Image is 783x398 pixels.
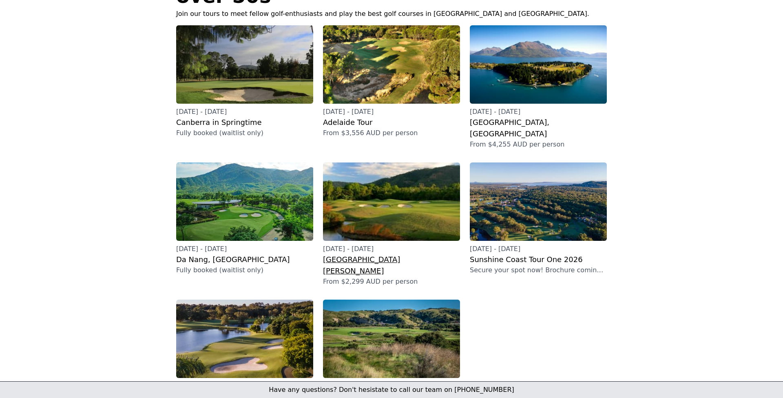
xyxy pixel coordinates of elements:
[176,117,313,128] h2: Canberra in Springtime
[176,162,313,275] a: [DATE] - [DATE]Da Nang, [GEOGRAPHIC_DATA]Fully booked (waitlist only)
[323,254,460,277] h2: [GEOGRAPHIC_DATA][PERSON_NAME]
[470,265,607,275] p: Secure your spot now! Brochure coming soon
[323,277,460,287] p: From $2,299 AUD per person
[176,244,313,254] p: [DATE] - [DATE]
[470,25,607,149] a: [DATE] - [DATE][GEOGRAPHIC_DATA], [GEOGRAPHIC_DATA]From $4,255 AUD per person
[470,117,607,140] h2: [GEOGRAPHIC_DATA], [GEOGRAPHIC_DATA]
[176,254,313,265] h2: Da Nang, [GEOGRAPHIC_DATA]
[323,25,460,138] a: [DATE] - [DATE]Adelaide TourFrom $3,556 AUD per person
[176,265,313,275] p: Fully booked (waitlist only)
[323,244,460,254] p: [DATE] - [DATE]
[470,140,607,149] p: From $4,255 AUD per person
[470,254,607,265] h2: Sunshine Coast Tour One 2026
[323,107,460,117] p: [DATE] - [DATE]
[176,107,313,117] p: [DATE] - [DATE]
[176,25,313,138] a: [DATE] - [DATE]Canberra in SpringtimeFully booked (waitlist only)
[176,128,313,138] p: Fully booked (waitlist only)
[176,9,607,19] p: Join our tours to meet fellow golf-enthusiasts and play the best golf courses in [GEOGRAPHIC_DATA...
[470,162,607,275] a: [DATE] - [DATE]Sunshine Coast Tour One 2026Secure your spot now! Brochure coming soon
[323,128,460,138] p: From $3,556 AUD per person
[470,244,607,254] p: [DATE] - [DATE]
[470,107,607,117] p: [DATE] - [DATE]
[323,162,460,287] a: [DATE] - [DATE][GEOGRAPHIC_DATA][PERSON_NAME]From $2,299 AUD per person
[323,117,460,128] h2: Adelaide Tour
